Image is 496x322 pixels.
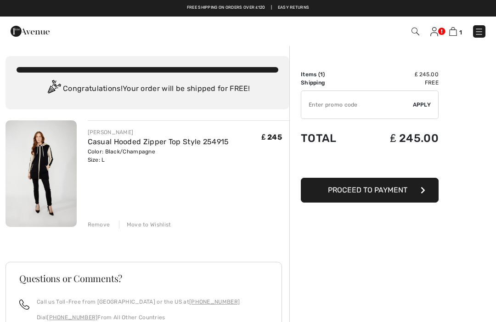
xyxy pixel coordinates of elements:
img: Casual Hooded Zipper Top Style 254915 [6,120,77,227]
td: Free [359,79,439,87]
span: 1 [459,29,462,36]
iframe: PayPal [301,154,439,175]
span: Proceed to Payment [328,186,407,194]
a: Easy Returns [278,5,310,11]
img: call [19,299,29,310]
a: Free shipping on orders over ₤120 [187,5,265,11]
a: [PHONE_NUMBER] [47,314,97,321]
img: Congratulation2.svg [45,80,63,98]
div: Color: Black/Champagne Size: L [88,147,229,164]
a: [PHONE_NUMBER] [189,299,240,305]
img: My Info [430,27,438,36]
div: Move to Wishlist [119,220,171,229]
img: 1ère Avenue [11,22,50,40]
span: 1 [320,71,323,78]
span: | [271,5,272,11]
td: Items ( ) [301,70,359,79]
td: Total [301,123,359,154]
div: [PERSON_NAME] [88,128,229,136]
span: Apply [413,101,431,109]
div: Congratulations! Your order will be shipped for FREE! [17,80,278,98]
p: Call us Toll-Free from [GEOGRAPHIC_DATA] or the US at [37,298,240,306]
td: ₤ 245.00 [359,70,439,79]
img: Menu [474,27,484,36]
span: ₤ 245 [262,133,282,141]
input: Promo code [301,91,413,119]
a: Casual Hooded Zipper Top Style 254915 [88,137,229,146]
p: Dial From All Other Countries [37,313,240,322]
a: 1ère Avenue [11,26,50,35]
h3: Questions or Comments? [19,274,268,283]
button: Proceed to Payment [301,178,439,203]
img: Shopping Bag [449,27,457,36]
td: ₤ 245.00 [359,123,439,154]
div: Remove [88,220,110,229]
img: Search [411,28,419,35]
td: Shipping [301,79,359,87]
a: 1 [449,26,462,37]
